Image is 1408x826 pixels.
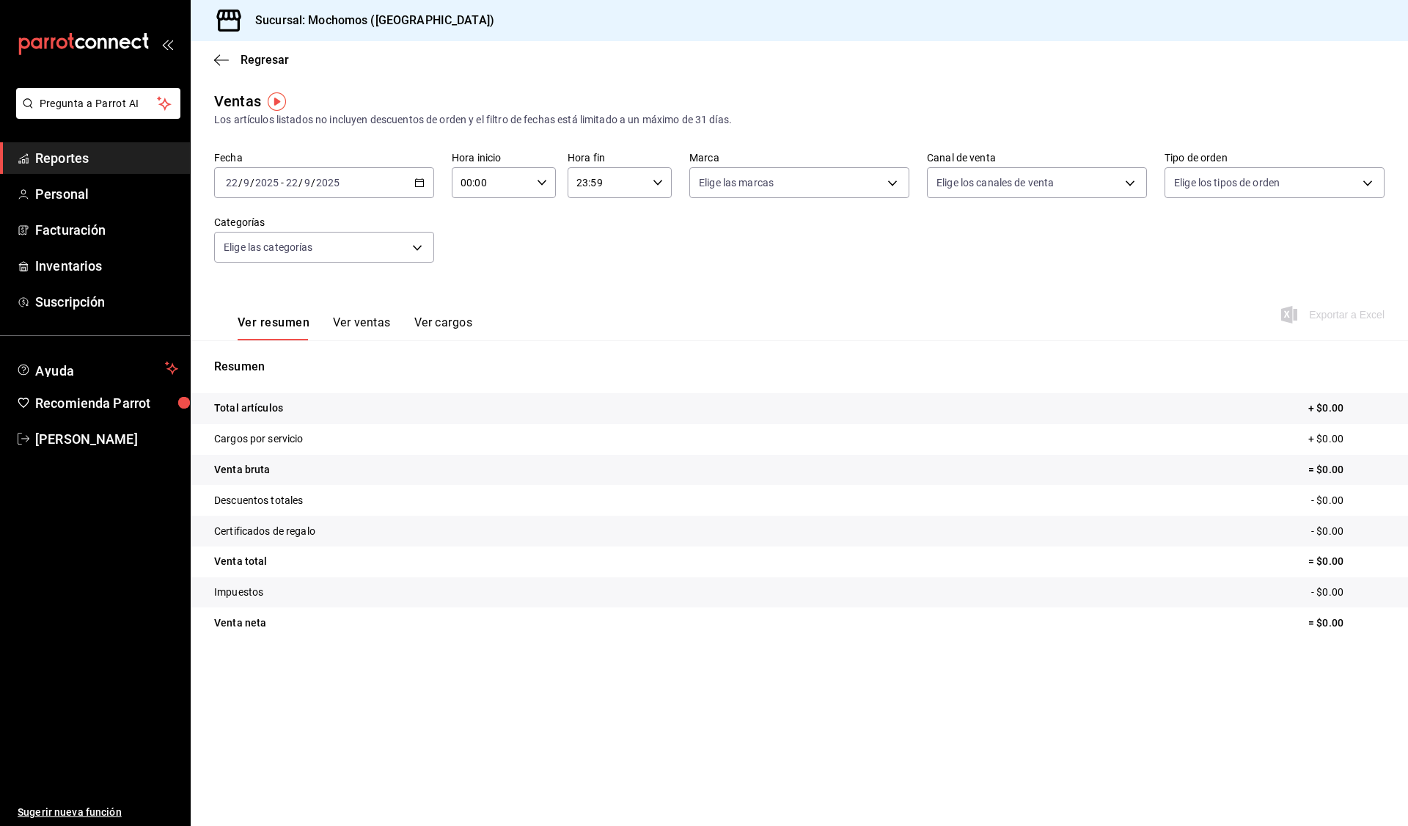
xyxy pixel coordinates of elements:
a: Pregunta a Parrot AI [10,106,180,122]
p: Certificados de regalo [214,524,315,539]
input: ---- [315,177,340,189]
button: open_drawer_menu [161,38,173,50]
button: Pregunta a Parrot AI [16,88,180,119]
p: Descuentos totales [214,493,303,508]
label: Hora fin [568,153,672,163]
span: Pregunta a Parrot AI [40,96,158,112]
span: [PERSON_NAME] [35,429,178,449]
p: + $0.00 [1308,401,1385,416]
div: Los artículos listados no incluyen descuentos de orden y el filtro de fechas está limitado a un m... [214,112,1385,128]
p: Venta total [214,554,267,569]
label: Tipo de orden [1165,153,1385,163]
label: Canal de venta [927,153,1147,163]
span: / [238,177,243,189]
span: - [281,177,284,189]
label: Hora inicio [452,153,556,163]
label: Categorías [214,217,434,227]
p: = $0.00 [1308,554,1385,569]
span: Elige los canales de venta [936,175,1054,190]
p: = $0.00 [1308,615,1385,631]
span: Inventarios [35,256,178,276]
p: - $0.00 [1311,524,1385,539]
input: -- [304,177,311,189]
input: -- [225,177,238,189]
div: Ventas [214,90,261,112]
p: Resumen [214,358,1385,376]
span: Facturación [35,220,178,240]
p: Venta neta [214,615,266,631]
div: navigation tabs [238,315,472,340]
button: Ver ventas [333,315,391,340]
p: - $0.00 [1311,585,1385,600]
span: Sugerir nueva función [18,805,178,820]
button: Ver resumen [238,315,309,340]
span: Personal [35,184,178,204]
h3: Sucursal: Mochomos ([GEOGRAPHIC_DATA]) [243,12,494,29]
label: Fecha [214,153,434,163]
span: Regresar [241,53,289,67]
span: / [298,177,303,189]
p: + $0.00 [1308,431,1385,447]
span: Ayuda [35,359,159,377]
input: -- [285,177,298,189]
p: Total artículos [214,401,283,416]
span: Elige los tipos de orden [1174,175,1280,190]
img: Tooltip marker [268,92,286,111]
span: Recomienda Parrot [35,393,178,413]
span: Suscripción [35,292,178,312]
p: = $0.00 [1308,462,1385,478]
span: Elige las categorías [224,240,313,255]
p: Cargos por servicio [214,431,304,447]
p: - $0.00 [1311,493,1385,508]
input: ---- [254,177,279,189]
span: / [311,177,315,189]
p: Venta bruta [214,462,270,478]
label: Marca [689,153,909,163]
button: Regresar [214,53,289,67]
span: / [250,177,254,189]
p: Impuestos [214,585,263,600]
span: Elige las marcas [699,175,774,190]
input: -- [243,177,250,189]
button: Ver cargos [414,315,473,340]
span: Reportes [35,148,178,168]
